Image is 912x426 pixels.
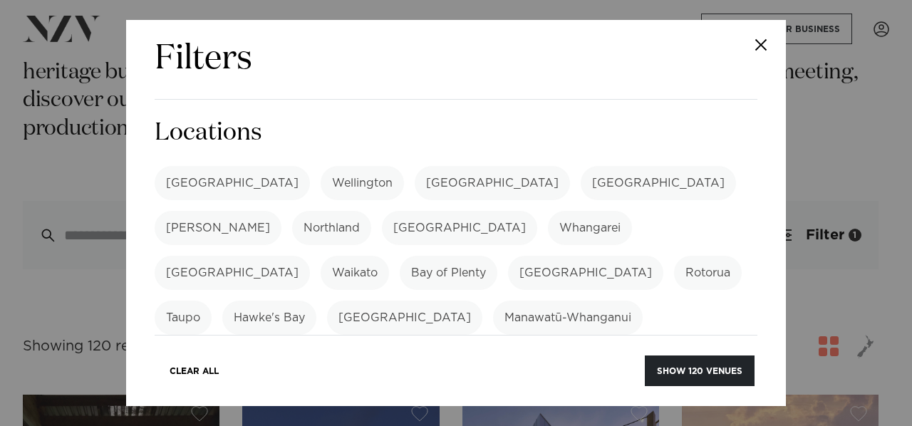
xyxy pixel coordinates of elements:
h2: Filters [155,37,252,82]
label: Wellington [321,166,404,200]
label: Northland [292,211,371,245]
label: [GEOGRAPHIC_DATA] [327,301,482,335]
label: Manawatū-Whanganui [493,301,643,335]
label: [GEOGRAPHIC_DATA] [382,211,537,245]
label: Rotorua [674,256,742,290]
button: Close [736,20,786,70]
label: [PERSON_NAME] [155,211,281,245]
label: Bay of Plenty [400,256,497,290]
label: Taupo [155,301,212,335]
h3: Locations [155,117,757,149]
label: Whangarei [548,211,632,245]
button: Show 120 venues [645,355,755,386]
label: Hawke's Bay [222,301,316,335]
label: [GEOGRAPHIC_DATA] [155,256,310,290]
label: Waikato [321,256,389,290]
label: [GEOGRAPHIC_DATA] [155,166,310,200]
button: Clear All [157,355,231,386]
label: [GEOGRAPHIC_DATA] [581,166,736,200]
label: [GEOGRAPHIC_DATA] [508,256,663,290]
label: [GEOGRAPHIC_DATA] [415,166,570,200]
